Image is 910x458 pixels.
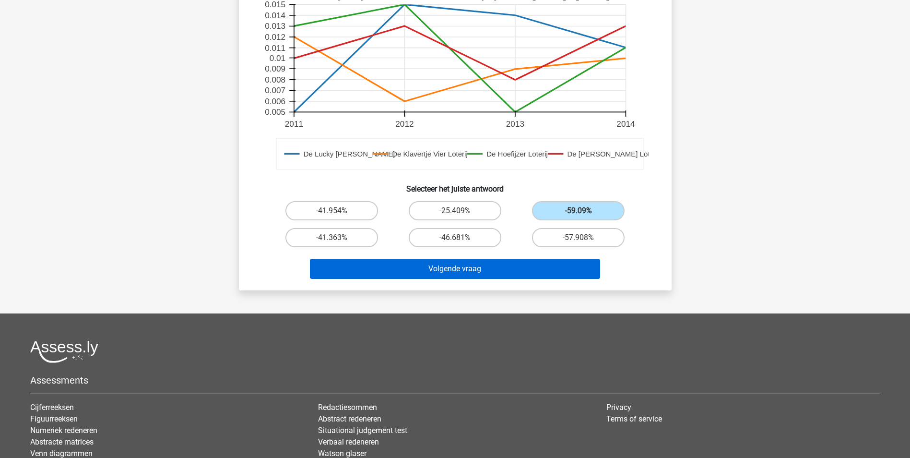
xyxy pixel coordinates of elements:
[30,403,74,412] a: Cijferreeksen
[532,228,625,247] label: -57.908%
[265,108,285,117] text: 0.005
[606,414,662,423] a: Terms of service
[265,22,285,31] text: 0.013
[318,437,379,446] a: Verbaal redeneren
[30,426,97,435] a: Numeriek redeneren
[269,53,285,63] text: 0.01
[254,177,656,193] h6: Selecteer het juiste antwoord
[409,228,501,247] label: -46.681%
[265,32,285,42] text: 0.012
[303,150,394,158] text: De Lucky [PERSON_NAME]
[392,150,468,158] text: De Klavertje Vier Loterij
[395,119,414,129] text: 2012
[285,201,378,220] label: -41.954%
[318,449,366,458] a: Watson glaser
[532,201,625,220] label: -59.09%
[265,64,285,73] text: 0.009
[265,96,285,106] text: 0.006
[310,259,600,279] button: Volgende vraag
[30,449,93,458] a: Venn diagrammen
[30,340,98,363] img: Assessly logo
[506,119,524,129] text: 2013
[486,150,548,158] text: De Hoefijzer Loterij
[30,374,880,386] h5: Assessments
[318,426,407,435] a: Situational judgement test
[265,11,285,20] text: 0.014
[265,85,285,95] text: 0.007
[265,43,285,53] text: 0.011
[318,403,377,412] a: Redactiesommen
[318,414,381,423] a: Abstract redeneren
[30,437,94,446] a: Abstracte matrices
[616,119,635,129] text: 2014
[606,403,631,412] a: Privacy
[409,201,501,220] label: -25.409%
[30,414,78,423] a: Figuurreeksen
[567,150,659,158] text: De [PERSON_NAME] Loterij
[285,228,378,247] label: -41.363%
[284,119,303,129] text: 2011
[265,75,285,84] text: 0.008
